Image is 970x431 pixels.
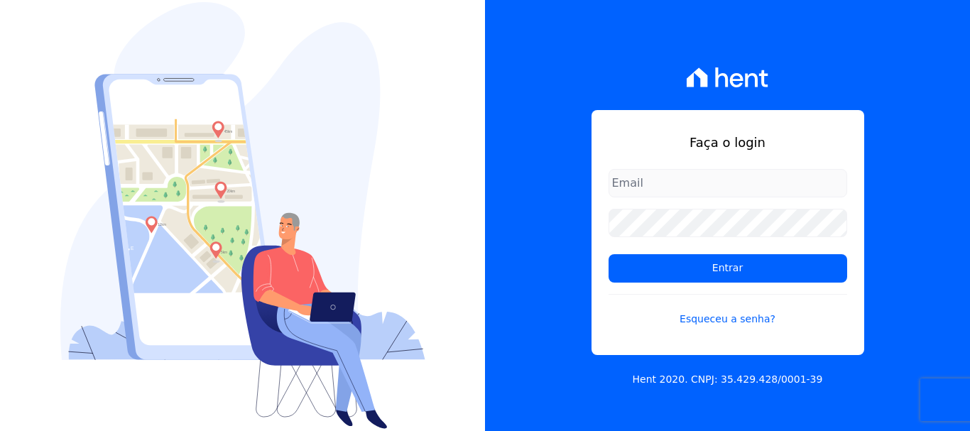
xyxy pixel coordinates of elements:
[633,372,823,387] p: Hent 2020. CNPJ: 35.429.428/0001-39
[609,254,847,283] input: Entrar
[609,294,847,327] a: Esqueceu a senha?
[609,169,847,197] input: Email
[609,133,847,152] h1: Faça o login
[60,2,425,429] img: Login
